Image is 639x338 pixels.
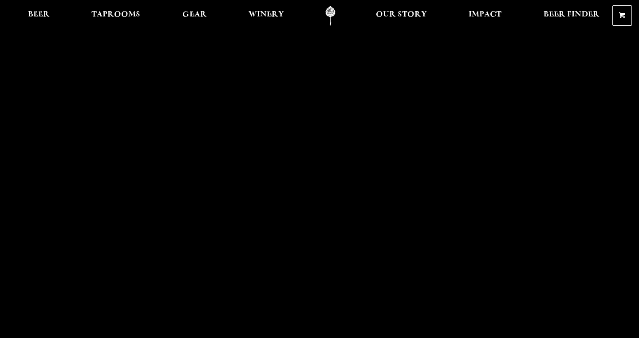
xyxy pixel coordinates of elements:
a: Winery [243,6,290,26]
span: Winery [248,11,284,18]
span: Impact [469,11,501,18]
a: Gear [177,6,213,26]
a: Beer [22,6,55,26]
a: Odell Home [314,6,347,26]
a: Our Story [370,6,433,26]
span: Beer Finder [544,11,600,18]
a: Impact [463,6,507,26]
span: Beer [28,11,50,18]
span: Taprooms [91,11,140,18]
a: Taprooms [86,6,146,26]
span: Gear [182,11,207,18]
span: Our Story [376,11,427,18]
a: Beer Finder [538,6,605,26]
